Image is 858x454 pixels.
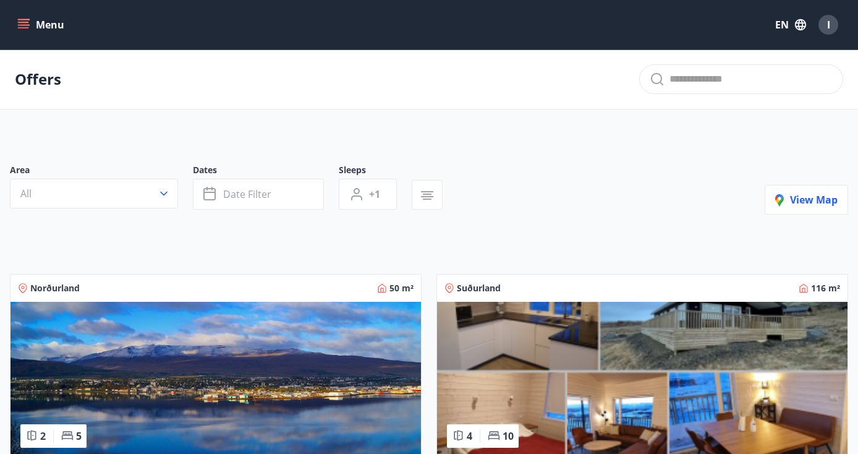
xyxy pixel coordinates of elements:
[389,282,414,294] span: 50 m²
[223,187,271,201] span: Date filter
[193,164,339,179] span: Dates
[193,179,324,210] button: Date filter
[503,429,514,443] span: 10
[467,429,472,443] span: 4
[10,164,193,179] span: Area
[775,193,838,207] span: View map
[30,282,80,294] span: Norðurland
[811,282,840,294] span: 116 m²
[457,282,501,294] span: Suðurland
[40,429,46,443] span: 2
[770,14,811,36] button: EN
[10,179,178,208] button: All
[369,187,380,201] span: +1
[15,14,69,36] button: menu
[827,18,830,32] span: I
[15,69,61,90] p: Offers
[813,10,843,40] button: I
[765,185,848,215] button: View map
[339,164,412,179] span: Sleeps
[20,187,32,200] span: All
[76,429,82,443] span: 5
[339,179,397,210] button: +1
